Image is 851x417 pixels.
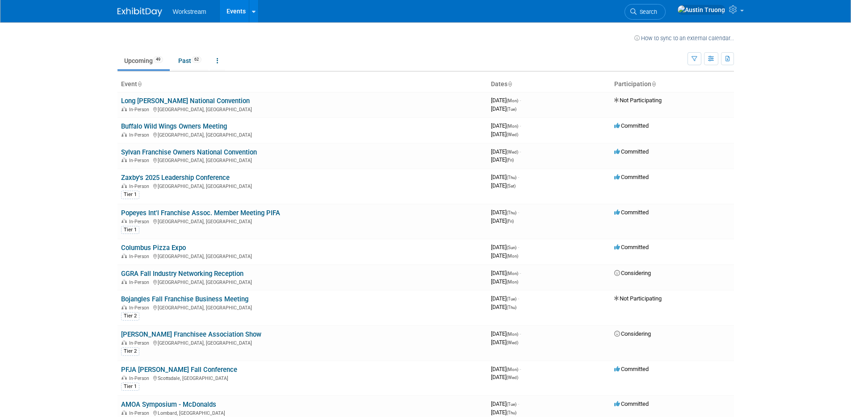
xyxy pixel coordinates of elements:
span: - [518,174,519,180]
span: Committed [614,174,649,180]
img: In-Person Event [122,183,127,188]
span: (Thu) [507,175,516,180]
a: Bojangles Fall Franchise Business Meeting [121,295,248,303]
span: (Thu) [507,210,516,215]
span: In-Person [129,107,152,113]
span: Committed [614,244,649,250]
span: In-Person [129,254,152,259]
span: [DATE] [491,244,519,250]
a: [PERSON_NAME] Franchisee Association Show [121,330,261,338]
span: (Wed) [507,340,518,345]
div: [GEOGRAPHIC_DATA], [GEOGRAPHIC_DATA] [121,105,484,113]
img: In-Person Event [122,254,127,258]
a: Search [625,4,666,20]
span: In-Person [129,375,152,381]
div: Lombard, [GEOGRAPHIC_DATA] [121,409,484,416]
span: 49 [153,56,163,63]
span: Committed [614,400,649,407]
a: Sort by Start Date [507,80,512,88]
div: [GEOGRAPHIC_DATA], [GEOGRAPHIC_DATA] [121,156,484,163]
span: [DATE] [491,131,518,138]
div: Tier 1 [121,191,139,199]
th: Event [117,77,487,92]
span: [DATE] [491,209,519,216]
span: [DATE] [491,270,521,276]
span: (Mon) [507,332,518,337]
a: Zaxby's 2025 Leadership Conference [121,174,230,182]
div: [GEOGRAPHIC_DATA], [GEOGRAPHIC_DATA] [121,278,484,285]
span: [DATE] [491,374,518,380]
span: (Thu) [507,305,516,310]
span: - [520,97,521,104]
img: In-Person Event [122,219,127,223]
span: [DATE] [491,295,519,302]
span: (Sun) [507,245,516,250]
span: (Wed) [507,132,518,137]
span: Not Participating [614,97,662,104]
img: In-Person Event [122,132,127,137]
span: [DATE] [491,217,514,224]
span: [DATE] [491,400,519,407]
a: How to sync to an external calendar... [634,35,734,42]
span: In-Person [129,410,152,416]
div: Scottsdale, [GEOGRAPHIC_DATA] [121,374,484,381]
span: [DATE] [491,409,516,416]
span: - [518,244,519,250]
span: [DATE] [491,156,514,163]
span: - [520,330,521,337]
div: Tier 2 [121,312,139,320]
span: Committed [614,148,649,155]
span: - [518,400,519,407]
span: [DATE] [491,252,518,259]
img: ExhibitDay [117,8,162,17]
span: (Tue) [507,296,516,301]
a: Sylvan Franchise Owners National Convention [121,148,257,156]
span: Search [637,8,657,15]
a: Sort by Participation Type [651,80,656,88]
div: Tier 2 [121,347,139,355]
span: In-Person [129,132,152,138]
a: PFJA [PERSON_NAME] Fall Conference [121,366,237,374]
span: (Fri) [507,219,514,224]
span: Committed [614,366,649,372]
img: Austin Truong [677,5,725,15]
div: [GEOGRAPHIC_DATA], [GEOGRAPHIC_DATA] [121,217,484,225]
img: In-Person Event [122,340,127,345]
span: In-Person [129,183,152,189]
span: (Fri) [507,158,514,163]
a: AMOA Symposium - McDonalds [121,400,216,409]
span: Considering [614,270,651,276]
div: [GEOGRAPHIC_DATA], [GEOGRAPHIC_DATA] [121,252,484,259]
div: Tier 1 [121,383,139,391]
span: (Tue) [507,402,516,407]
div: [GEOGRAPHIC_DATA], [GEOGRAPHIC_DATA] [121,339,484,346]
span: In-Person [129,340,152,346]
span: - [520,270,521,276]
img: In-Person Event [122,279,127,284]
span: - [518,295,519,302]
span: (Sat) [507,183,516,188]
span: [DATE] [491,339,518,346]
span: (Mon) [507,124,518,129]
span: Not Participating [614,295,662,302]
span: [DATE] [491,304,516,310]
a: Buffalo Wild Wings Owners Meeting [121,122,227,130]
div: [GEOGRAPHIC_DATA], [GEOGRAPHIC_DATA] [121,304,484,311]
span: [DATE] [491,366,521,372]
span: (Wed) [507,150,518,154]
span: [DATE] [491,278,518,285]
div: [GEOGRAPHIC_DATA], [GEOGRAPHIC_DATA] [121,182,484,189]
th: Dates [487,77,611,92]
img: In-Person Event [122,375,127,380]
span: Committed [614,122,649,129]
span: Workstream [173,8,206,15]
span: [DATE] [491,122,521,129]
span: [DATE] [491,182,516,189]
span: (Mon) [507,367,518,372]
span: [DATE] [491,174,519,180]
span: (Mon) [507,254,518,259]
span: In-Person [129,279,152,285]
img: In-Person Event [122,410,127,415]
span: In-Person [129,158,152,163]
span: (Wed) [507,375,518,380]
